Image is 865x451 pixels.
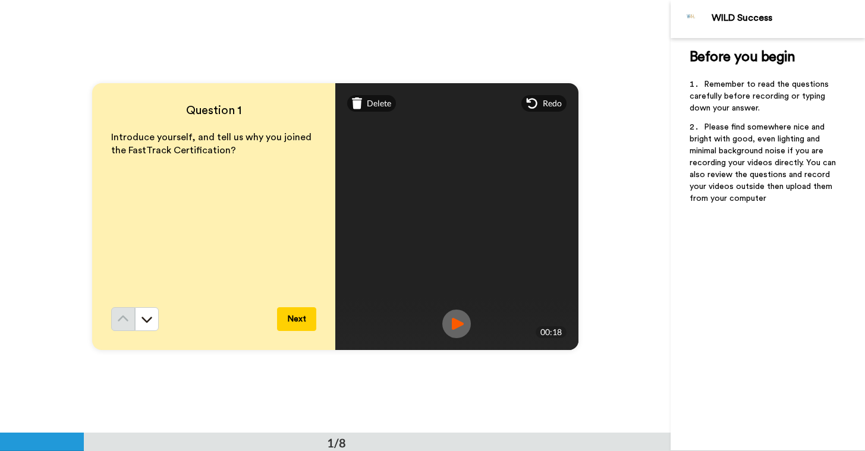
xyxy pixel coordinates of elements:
img: Profile Image [677,5,706,33]
span: Please find somewhere nice and bright with good, even lighting and minimal background noise if yo... [690,123,838,203]
div: 00:18 [536,326,567,338]
span: Before you begin [690,50,795,64]
div: Redo [521,95,567,112]
span: Remember to read the questions carefully before recording or typing down your answer. [690,80,831,112]
div: WILD Success [712,12,864,24]
span: Introduce yourself, and tell us why you joined the FastTrack Certification? [111,133,314,156]
button: Next [277,307,316,331]
span: Redo [543,97,562,109]
img: ic_record_play.svg [442,310,471,338]
div: Delete [347,95,397,112]
h4: Question 1 [111,102,316,119]
span: Delete [367,97,391,109]
div: 1/8 [308,434,365,451]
